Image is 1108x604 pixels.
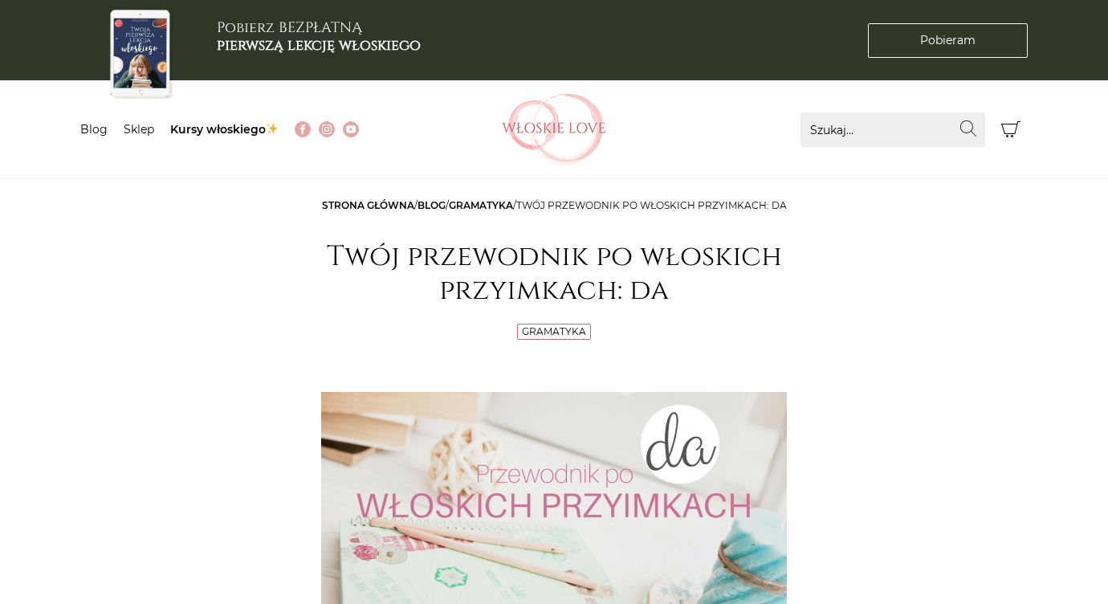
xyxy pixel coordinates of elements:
[170,122,279,137] a: Kursy włoskiego
[267,123,278,134] img: ✨
[522,325,586,337] a: Gramatyka
[993,112,1028,147] button: Koszyk
[516,199,787,211] span: Twój przewodnik po włoskich przyimkach: da
[449,199,513,211] a: Gramatyka
[502,93,606,165] img: Włoskielove
[920,32,976,49] span: Pobieram
[800,112,985,147] input: Szukaj...
[217,19,421,54] h3: Pobierz BEZPŁATNĄ
[80,122,108,137] a: Blog
[418,199,446,211] a: Blog
[321,240,787,308] h1: Twój przewodnik po włoskich przyimkach: da
[322,199,414,211] a: Strona główna
[124,122,154,137] a: Sklep
[322,199,787,211] span: / / /
[868,23,1028,58] a: Pobieram
[217,35,421,55] b: pierwszą lekcję włoskiego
